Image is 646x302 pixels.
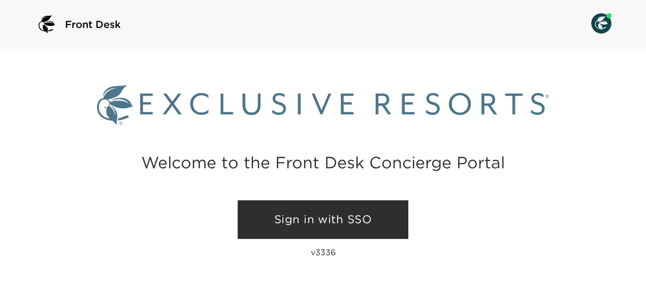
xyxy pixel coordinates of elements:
img: User [591,13,611,34]
img: Exclusive Resorts logo [97,85,549,125]
h2: Welcome to the Front Desk Concierge Portal [141,155,505,170]
p: v3336 [311,247,336,257]
span: Front Desk [65,17,121,32]
a: Sign in with SSO [238,200,408,239]
img: logo [35,12,59,37]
